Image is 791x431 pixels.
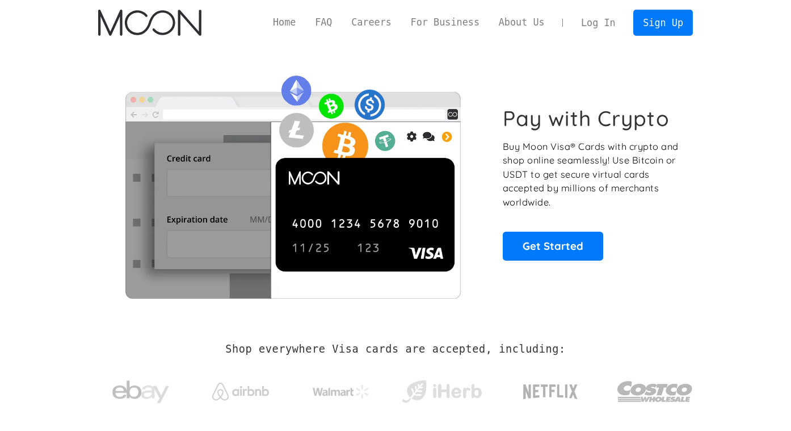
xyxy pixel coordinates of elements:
a: Sign Up [633,10,692,35]
img: Moon Logo [98,10,201,36]
h2: Shop everywhere Visa cards are accepted, including: [225,343,565,355]
img: Costco [617,370,693,413]
a: Home [263,15,305,30]
p: Buy Moon Visa® Cards with crypto and shop online seamlessly! Use Bitcoin or USDT to get secure vi... [503,140,680,210]
a: home [98,10,201,36]
a: About Us [489,15,554,30]
a: For Business [401,15,489,30]
a: FAQ [305,15,342,30]
img: Airbnb [212,383,269,400]
img: ebay [112,374,169,410]
a: Costco [617,359,693,419]
a: Get Started [503,232,603,260]
a: Netflix [500,366,601,412]
img: Netflix [522,378,579,406]
a: iHerb [399,366,484,412]
h1: Pay with Crypto [503,106,670,131]
a: ebay [98,363,183,416]
img: Moon Cards let you spend your crypto anywhere Visa is accepted. [98,68,487,298]
img: Walmart [313,385,369,399]
a: Airbnb [199,371,283,406]
a: Careers [342,15,401,30]
a: Walmart [299,374,384,404]
a: Log In [571,10,625,35]
img: iHerb [399,377,484,407]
